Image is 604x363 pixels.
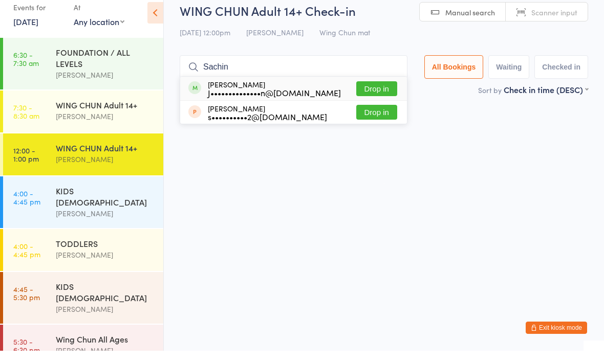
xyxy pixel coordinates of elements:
[531,19,577,30] span: Scanner input
[526,334,587,346] button: Exit kiosk mode
[56,154,155,166] div: WING CHUN Adult 14+
[56,197,155,220] div: KIDS [DEMOGRAPHIC_DATA]
[13,254,40,270] time: 4:00 - 4:45 pm
[56,346,155,357] div: Wing Chun All Ages
[13,11,63,28] div: Events for
[56,250,155,261] div: TODDLERS
[488,67,529,91] button: Waiting
[3,284,163,336] a: 4:45 -5:30 pmKIDS [DEMOGRAPHIC_DATA][PERSON_NAME]
[208,101,341,109] div: J••••••••••••••n@[DOMAIN_NAME]
[3,189,163,240] a: 4:00 -4:45 pmKIDS [DEMOGRAPHIC_DATA][PERSON_NAME]
[445,19,495,30] span: Manual search
[74,28,124,39] div: Any location
[13,201,40,218] time: 4:00 - 4:45 pm
[3,103,163,145] a: 7:30 -8:30 amWING CHUN Adult 14+[PERSON_NAME]
[56,111,155,123] div: WING CHUN Adult 14+
[13,158,39,175] time: 12:00 - 1:00 pm
[3,146,163,188] a: 12:00 -1:00 pmWING CHUN Adult 14+[PERSON_NAME]
[3,241,163,283] a: 4:00 -4:45 pmTODDLERS[PERSON_NAME]
[56,220,155,232] div: [PERSON_NAME]
[319,39,370,50] span: Wing Chun mat
[56,59,155,81] div: FOUNDATION / ALL LEVELS
[424,67,484,91] button: All Bookings
[56,293,155,315] div: KIDS [DEMOGRAPHIC_DATA]
[246,39,304,50] span: [PERSON_NAME]
[208,93,341,109] div: [PERSON_NAME]
[13,28,38,39] a: [DATE]
[534,67,588,91] button: Checked in
[180,67,407,91] input: Search
[74,11,124,28] div: At
[504,96,588,107] div: Check in time (DESC)
[13,116,39,132] time: 7:30 - 8:30 am
[13,63,39,79] time: 6:30 - 7:30 am
[13,297,40,313] time: 4:45 - 5:30 pm
[208,117,327,133] div: [PERSON_NAME]
[56,81,155,93] div: [PERSON_NAME]
[478,97,502,107] label: Sort by
[208,125,327,133] div: s••••••••••2@[DOMAIN_NAME]
[56,315,155,327] div: [PERSON_NAME]
[356,117,397,132] button: Drop in
[356,94,397,108] button: Drop in
[56,261,155,273] div: [PERSON_NAME]
[180,39,230,50] span: [DATE] 12:00pm
[56,166,155,177] div: [PERSON_NAME]
[56,123,155,134] div: [PERSON_NAME]
[3,50,163,102] a: 6:30 -7:30 amFOUNDATION / ALL LEVELS[PERSON_NAME]
[180,14,588,31] h2: WING CHUN Adult 14+ Check-in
